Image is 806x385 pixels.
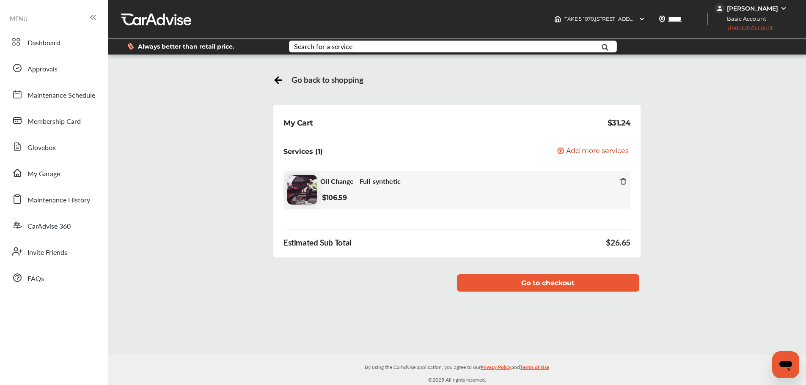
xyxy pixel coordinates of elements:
span: FAQs [28,273,44,284]
span: Glovebox [28,142,56,153]
button: Add more services [557,147,629,156]
span: Approvals [28,64,58,75]
a: Add more services [557,147,630,156]
a: Approvals [8,57,99,79]
span: Oil Change - Full-synthetic [320,177,401,185]
button: Go to checkout [457,274,639,292]
a: CarAdvise 360 [8,214,99,236]
img: location_vector.a44bc228.svg [659,16,666,22]
a: Glovebox [8,136,99,158]
b: $106.59 [322,194,347,202]
span: Upgrade Account [715,24,773,35]
a: Maintenance Schedule [8,83,99,105]
a: Membership Card [8,109,99,131]
span: Maintenance Schedule [28,90,95,101]
span: Invite Friends [28,247,67,258]
a: FAQs [8,267,99,289]
img: header-down-arrow.9dd2ce7d.svg [638,16,645,22]
img: jVpblrzwTbfkPYzPPzSLxeg0AAAAASUVORK5CYII= [715,3,725,14]
span: Always better than retail price. [138,44,234,49]
a: Terms of Use [520,362,549,375]
p: Services (1) [283,147,323,156]
a: My Garage [8,162,99,184]
img: header-divider.bc55588e.svg [707,13,708,25]
div: $26.65 [606,238,630,247]
iframe: Button to launch messaging window [772,351,799,378]
span: CarAdvise 360 [28,221,71,232]
a: Dashboard [8,31,99,53]
span: MENU [10,15,28,22]
span: Dashboard [28,38,60,49]
span: Go back to shopping [292,75,363,85]
span: Basic Account [715,14,773,23]
img: WGsFRI8htEPBVLJbROoPRyZpYNWhNONpIPPETTm6eUC0GeLEiAAAAAElFTkSuQmCC [780,5,787,12]
span: Maintenance History [28,195,90,206]
span: Membership Card [28,116,81,127]
span: My Garage [28,169,60,180]
img: dollor_label_vector.a70140d1.svg [127,43,134,50]
a: Maintenance History [8,188,99,210]
a: Privacy Policy [481,362,512,375]
div: [PERSON_NAME] [727,5,778,12]
span: TAKE 5 1070 , [STREET_ADDRESS][PERSON_NAME] [PERSON_NAME] , GA 30141 [564,16,753,22]
img: oil-change-thumb.jpg [287,175,317,205]
div: Search for a service [294,43,352,50]
img: header-home-logo.8d720a4f.svg [554,16,561,22]
a: Invite Friends [8,240,99,262]
p: By using the CarAdvise application, you agree to our and [108,362,806,371]
span: Add more services [566,147,629,156]
div: Estimated Sub Total [283,238,352,247]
